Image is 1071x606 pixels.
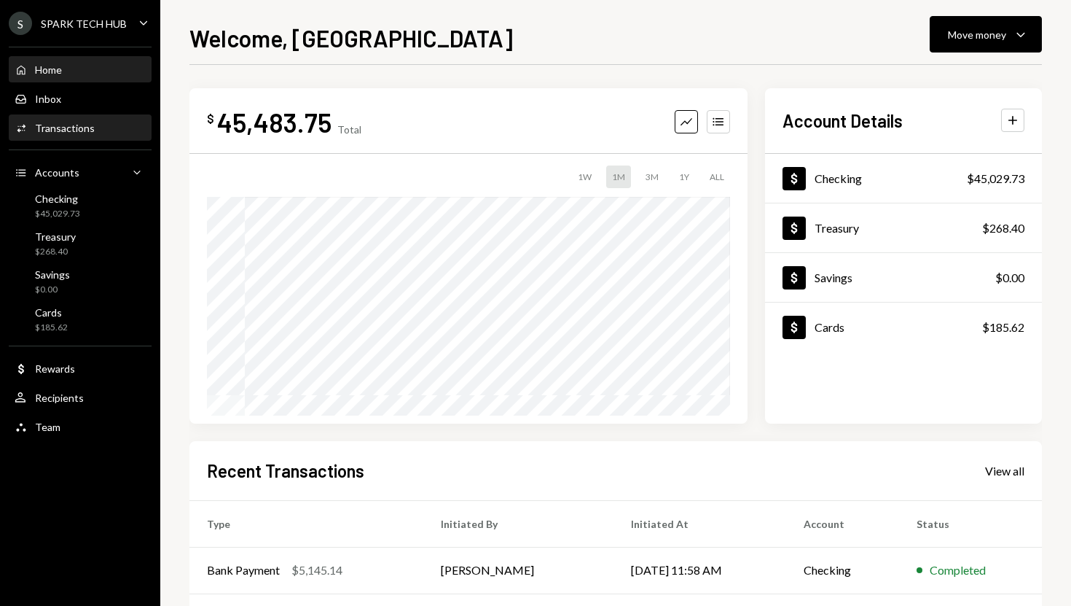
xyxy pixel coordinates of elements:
[207,562,280,579] div: Bank Payment
[35,322,68,334] div: $185.62
[765,253,1042,302] a: Savings$0.00
[985,462,1024,478] a: View all
[9,226,152,261] a: Treasury$268.40
[613,547,786,594] td: [DATE] 11:58 AM
[35,392,84,404] div: Recipients
[815,221,859,235] div: Treasury
[9,85,152,112] a: Inbox
[9,264,152,299] a: Savings$0.00
[217,106,331,139] div: 45,483.75
[207,459,364,483] h2: Recent Transactions
[423,500,613,547] th: Initiated By
[640,166,664,188] div: 3M
[673,166,695,188] div: 1Y
[815,171,862,185] div: Checking
[9,159,152,185] a: Accounts
[35,421,60,433] div: Team
[9,413,152,440] a: Team
[815,320,844,334] div: Cards
[189,23,513,53] h1: Welcome, [GEOGRAPHIC_DATA]
[35,362,75,375] div: Rewards
[41,18,127,30] div: SPARK TECH HUB
[35,230,76,243] div: Treasury
[606,166,631,188] div: 1M
[815,271,852,284] div: Savings
[9,114,152,141] a: Transactions
[423,547,613,594] td: [PERSON_NAME]
[765,154,1042,203] a: Checking$45,029.73
[9,355,152,381] a: Rewards
[35,246,76,258] div: $268.40
[35,193,80,205] div: Checking
[786,547,899,594] td: Checking
[35,284,70,296] div: $0.00
[930,16,1042,53] button: Move money
[765,203,1042,252] a: Treasury$268.40
[35,208,80,220] div: $45,029.73
[291,562,342,579] div: $5,145.14
[189,500,423,547] th: Type
[985,464,1024,478] div: View all
[35,122,95,134] div: Transactions
[982,319,1024,336] div: $185.62
[765,303,1042,351] a: Cards$185.62
[982,220,1024,237] div: $268.40
[35,268,70,281] div: Savings
[9,188,152,223] a: Checking$45,029.73
[704,166,730,188] div: ALL
[9,302,152,337] a: Cards$185.62
[35,63,62,76] div: Home
[9,12,32,35] div: S
[899,500,1042,547] th: Status
[35,306,68,319] div: Cards
[35,93,61,105] div: Inbox
[967,170,1024,187] div: $45,029.73
[9,56,152,82] a: Home
[930,562,986,579] div: Completed
[207,112,214,126] div: $
[572,166,597,188] div: 1W
[948,27,1006,42] div: Move money
[995,269,1024,287] div: $0.00
[782,109,903,133] h2: Account Details
[613,500,786,547] th: Initiated At
[35,166,79,179] div: Accounts
[9,384,152,411] a: Recipients
[337,123,361,136] div: Total
[786,500,899,547] th: Account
